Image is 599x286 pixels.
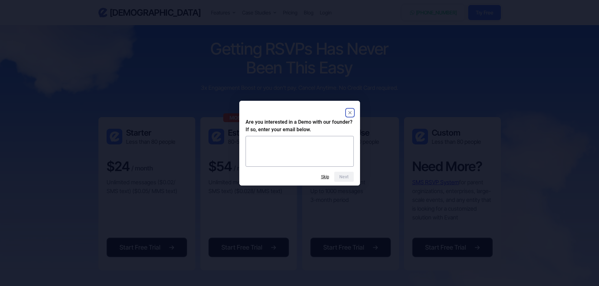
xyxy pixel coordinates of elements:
textarea: Are you interested in a Demo with our founder? If so, enter your email below. [246,136,354,167]
h2: Are you interested in a Demo with our founder? If so, enter your email below. [246,118,354,133]
button: Close [346,109,354,116]
dialog: Are you interested in a Demo with our founder? If so, enter your email below. [239,101,360,186]
button: Next question [334,172,354,182]
button: Skip [321,174,329,179]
